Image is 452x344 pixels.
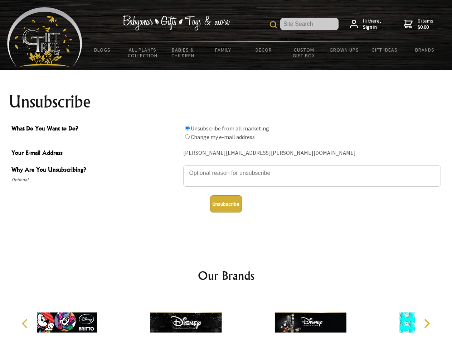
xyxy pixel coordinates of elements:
[183,165,441,187] textarea: Why Are You Unsubscribing?
[185,126,190,130] input: What Do You Want to Do?
[324,42,364,57] a: Grown Ups
[210,195,242,212] button: Unsubscribe
[270,21,277,28] img: product search
[9,93,444,110] h1: Unsubscribe
[163,42,203,63] a: Babies & Children
[364,42,405,57] a: Gift Ideas
[11,124,180,134] span: What Do You Want to Do?
[203,42,244,57] a: Family
[418,18,433,30] span: 0 items
[363,24,381,30] strong: Sign in
[82,42,123,57] a: BLOGS
[363,18,381,30] span: Hi there,
[123,42,163,63] a: All Plants Collection
[122,15,230,30] img: Babywear - Gifts - Toys & more
[404,18,433,30] a: 0 items$0.00
[183,148,441,159] div: [PERSON_NAME][EMAIL_ADDRESS][PERSON_NAME][DOMAIN_NAME]
[185,134,190,139] input: What Do You Want to Do?
[419,316,434,331] button: Next
[11,165,180,176] span: Why Are You Unsubscribing?
[11,148,180,159] span: Your E-mail Address
[18,316,34,331] button: Previous
[284,42,324,63] a: Custom Gift Box
[405,42,445,57] a: Brands
[11,176,180,184] span: Optional
[191,125,269,132] label: Unsubscribe from all marketing
[280,18,339,30] input: Site Search
[7,7,82,67] img: Babyware - Gifts - Toys and more...
[418,24,433,30] strong: $0.00
[14,267,438,284] h2: Our Brands
[350,18,381,30] a: Hi there,Sign in
[191,133,255,140] label: Change my e-mail address
[243,42,284,57] a: Decor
